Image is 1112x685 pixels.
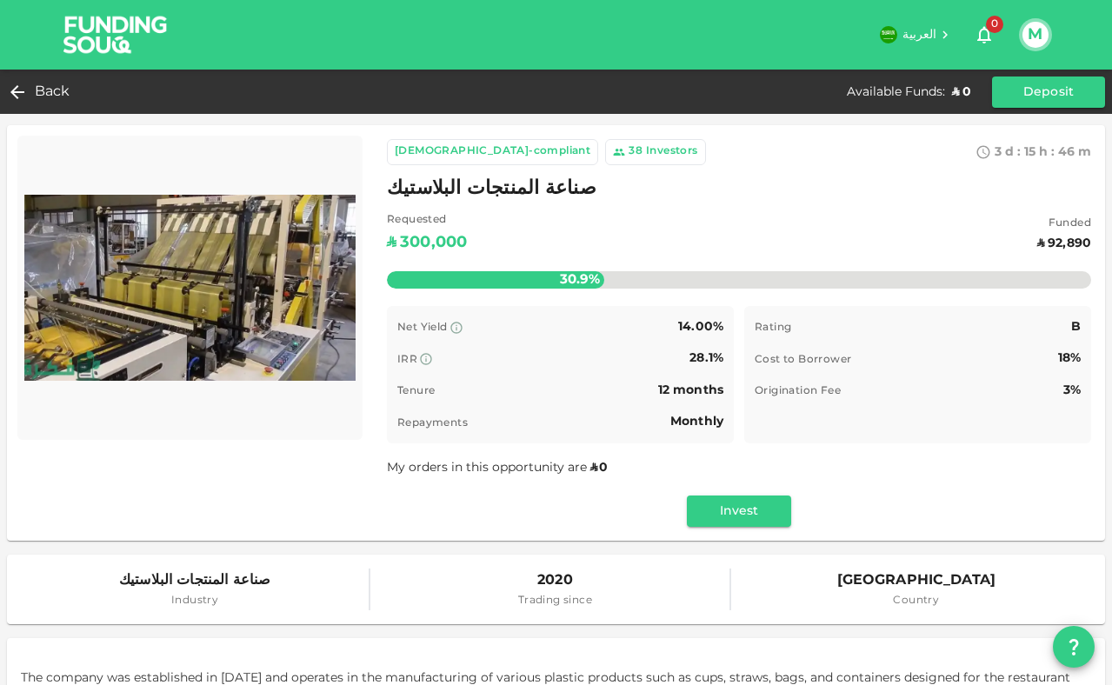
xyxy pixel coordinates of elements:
span: 0 [599,462,608,474]
span: Requested [387,212,467,229]
span: IRR [397,355,417,365]
div: Available Funds : [847,83,945,101]
button: Invest [687,495,791,527]
span: 46 [1058,146,1075,158]
div: 38 [629,143,643,161]
span: [GEOGRAPHIC_DATA] [837,569,996,593]
span: 3% [1063,384,1081,396]
span: Net Yield [397,323,448,333]
span: Back [35,80,70,104]
span: Repayments [397,418,468,429]
img: flag-sa.b9a346574cdc8950dd34b50780441f57.svg [880,26,897,43]
img: Marketplace Logo [24,143,356,433]
span: 18% [1058,352,1081,364]
span: صناعة المنتجات البلاستيك [119,569,270,593]
span: d : [1005,146,1021,158]
span: العربية [902,29,937,41]
span: h : [1039,146,1055,158]
span: Rating [755,323,791,333]
div: ʢ 0 [952,83,971,101]
button: Deposit [992,76,1105,108]
span: 2020 [518,569,592,593]
span: 14.00% [678,321,723,333]
button: 0 [967,17,1002,52]
span: صناعة المنتجات البلاستيك [387,172,596,206]
span: ʢ [590,462,597,474]
span: 28.1% [689,352,723,364]
span: My orders in this opportunity are [387,462,609,474]
span: Monthly [670,416,723,428]
button: M [1022,22,1049,48]
span: 3 [995,146,1002,158]
span: Tenure [397,386,435,396]
span: Funded [1037,216,1091,233]
span: 12 months [658,384,723,396]
button: question [1053,626,1095,668]
span: Country [837,593,996,610]
span: 15 [1024,146,1035,158]
span: Origination Fee [755,386,841,396]
div: [DEMOGRAPHIC_DATA]-compliant [395,143,590,161]
span: m [1078,146,1091,158]
span: Cost to Borrower [755,355,851,365]
span: B [1071,321,1081,333]
span: Industry [119,593,270,610]
span: Trading since [518,593,592,610]
div: Investors [646,143,698,161]
span: 0 [986,16,1003,33]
